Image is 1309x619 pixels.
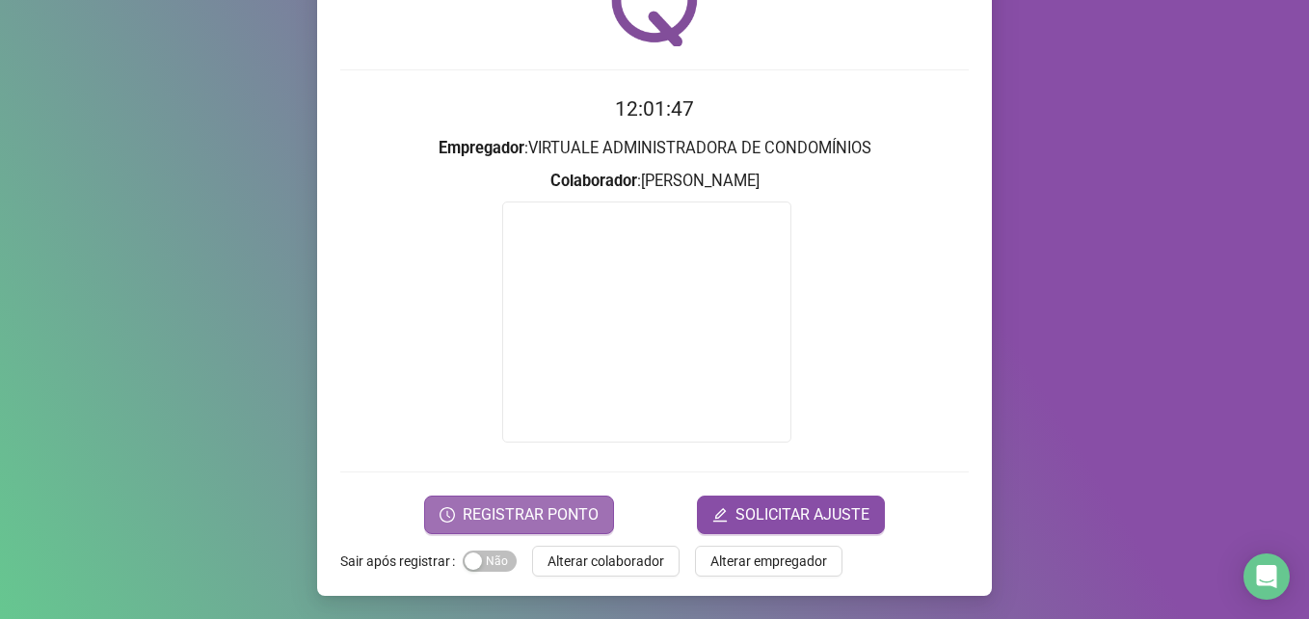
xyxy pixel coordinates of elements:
strong: Colaborador [550,172,637,190]
span: Alterar colaborador [548,551,664,572]
span: clock-circle [440,507,455,523]
h3: : [PERSON_NAME] [340,169,969,194]
div: Open Intercom Messenger [1243,553,1290,600]
span: REGISTRAR PONTO [463,503,599,526]
button: Alterar empregador [695,546,842,577]
span: Alterar empregador [710,551,827,572]
time: 12:01:47 [615,97,694,121]
span: SOLICITAR AJUSTE [735,503,869,526]
button: editSOLICITAR AJUSTE [697,496,885,534]
button: Alterar colaborador [532,546,680,577]
span: edit [712,507,728,523]
label: Sair após registrar [340,546,463,577]
h3: : VIRTUALE ADMINISTRADORA DE CONDOMÍNIOS [340,136,969,161]
strong: Empregador [439,139,524,157]
button: REGISTRAR PONTO [424,496,614,534]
